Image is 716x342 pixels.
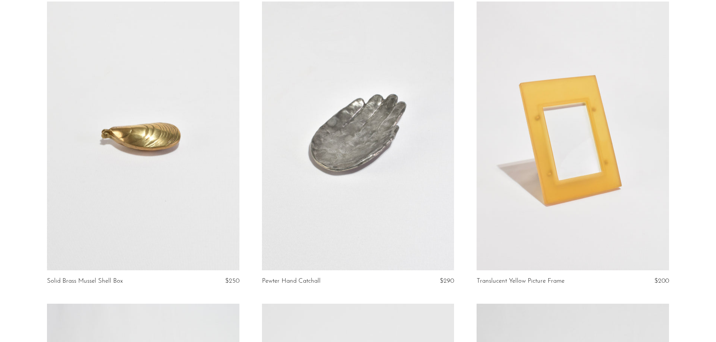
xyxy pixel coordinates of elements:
span: $200 [654,278,669,284]
a: Translucent Yellow Picture Frame [477,278,565,285]
a: Solid Brass Mussel Shell Box [47,278,123,285]
span: $250 [225,278,239,284]
a: Pewter Hand Catchall [262,278,321,285]
span: $290 [440,278,454,284]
